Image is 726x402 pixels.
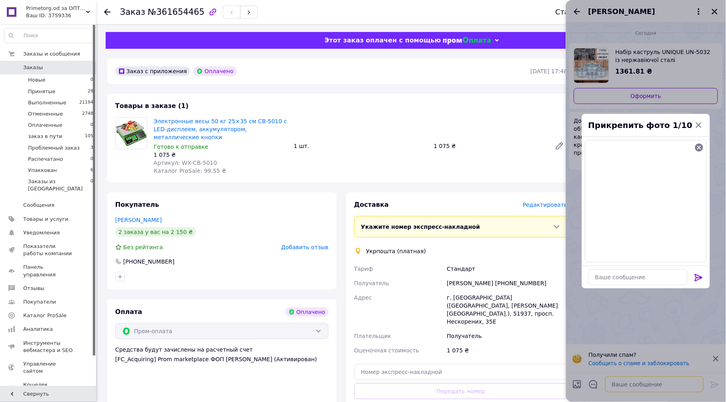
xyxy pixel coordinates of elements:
[104,8,110,16] div: Вернуться назад
[28,156,63,163] span: Распечатано
[90,76,93,84] span: 0
[28,133,62,140] span: заказ в пути
[120,7,145,17] span: Заказ
[354,347,419,354] span: Оценочная стоимость
[90,156,93,163] span: 0
[23,202,54,209] span: Сообщения
[115,66,190,76] div: Заказ с приложения
[115,227,196,237] div: 2 заказа у вас на 2 150 ₴
[354,333,391,339] span: Плательщик
[28,178,90,192] span: Заказы из [GEOGRAPHIC_DATA]
[115,217,162,223] a: [PERSON_NAME]
[23,264,74,278] span: Панель управления
[354,266,373,272] span: Тариф
[88,88,93,95] span: 28
[154,168,226,174] span: Каталог ProSale: 99.55 ₴
[285,307,329,317] div: Оплачено
[23,64,43,71] span: Заказы
[115,308,142,316] span: Оплата
[445,329,569,343] div: Получатель
[148,7,205,17] span: №361654465
[531,68,568,74] time: [DATE] 17:48
[90,178,93,192] span: 0
[354,294,372,301] span: Адрес
[28,76,46,84] span: Новые
[523,202,568,208] span: Редактировать
[281,244,329,250] span: Добавить отзыв
[354,364,568,380] input: Номер экспресс-накладной
[28,88,56,95] span: Принятые
[115,346,329,363] div: Средства будут зачислены на расчетный счет
[28,99,66,106] span: Выполненные
[154,144,209,150] span: Готово к отправке
[85,133,93,140] span: 105
[445,262,569,276] div: Стандарт
[23,229,60,236] span: Уведомления
[364,247,428,255] div: Укрпошта (платная)
[361,224,480,230] span: Укажите номер экспресс-накладной
[445,343,569,358] div: 1 075 ₴
[588,120,693,130] span: Прикрепить фото 1/10
[354,201,389,208] span: Доставка
[122,258,175,266] div: [PHONE_NUMBER]
[90,122,93,129] span: 0
[23,360,74,375] span: Управление сайтом
[23,50,80,58] span: Заказы и сообщения
[23,340,74,354] span: Инструменты вебмастера и SEO
[123,244,163,250] span: Без рейтинга
[116,118,147,149] img: Электронные весы 50 кг 25×35 см СВ-5010 с LED-дисплеем, аккумулятором, металлические кнопки
[90,167,93,174] span: 6
[23,243,74,257] span: Показатели работы компании
[23,285,44,292] span: Отзывы
[23,298,56,306] span: Покупатели
[154,151,287,159] div: 1 075 ₴
[443,37,491,44] img: evopay logo
[23,381,74,396] span: Кошелек компании
[23,216,68,223] span: Товары и услуги
[28,144,80,152] span: Проблемный заказ
[445,276,569,290] div: [PERSON_NAME] [PHONE_NUMBER]
[154,160,217,166] span: Артикул: WX-СВ-5010
[445,290,569,329] div: г. [GEOGRAPHIC_DATA] ([GEOGRAPHIC_DATA], [PERSON_NAME][GEOGRAPHIC_DATA].), 51937, просп. Нескорен...
[28,167,57,174] span: Упаккован
[354,280,389,286] span: Получатель
[552,138,568,154] a: Редактировать
[115,102,189,110] span: Товары в заказе (1)
[325,36,441,44] span: Этот заказ оплачен с помощью
[26,12,96,19] div: Ваш ID: 3759336
[23,312,66,319] span: Каталог ProSale
[115,355,329,363] div: [FC_Acquiring] Prom marketplace ФОП [PERSON_NAME] (Активирован)
[23,326,53,333] span: Аналитика
[154,118,287,140] a: Электронные весы 50 кг 25×35 см СВ-5010 с LED-дисплеем, аккумулятором, металлические кнопки
[28,110,63,118] span: Отмененные
[115,201,159,208] span: Покупатель
[26,5,86,12] span: Primetorg.od за ОПТом
[556,8,609,16] div: Статус заказа
[90,144,93,152] span: 3
[291,140,431,152] div: 1 шт.
[431,140,548,152] div: 1 075 ₴
[82,110,93,118] span: 2748
[79,99,93,106] span: 21194
[4,28,94,43] input: Поиск
[28,122,62,129] span: Оплаченные
[193,66,237,76] div: Оплачено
